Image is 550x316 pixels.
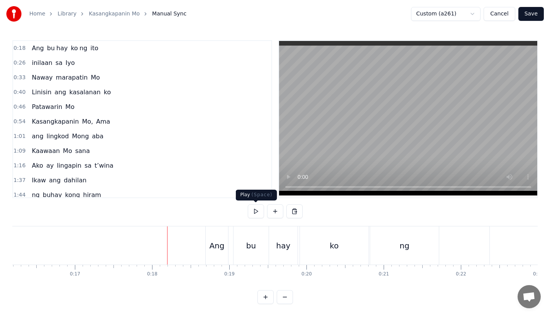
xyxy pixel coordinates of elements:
span: ko [70,44,78,53]
span: hiram [82,190,102,199]
span: aba [91,132,104,141]
span: bu [46,44,56,53]
div: 0:17 [70,271,80,277]
span: kasalanan [68,88,101,97]
span: Mo, [81,117,94,126]
span: 0:40 [14,88,25,96]
span: Linisin [31,88,52,97]
span: Ikaw [31,176,47,185]
span: ko [103,88,112,97]
span: sana [74,146,91,155]
span: ito [90,44,99,53]
span: kong [64,190,81,199]
span: 1:16 [14,162,25,170]
span: Patawarin [31,102,63,111]
div: Open chat [518,285,541,308]
span: 1:44 [14,191,25,199]
span: Manual Sync [152,10,186,18]
span: 0:26 [14,59,25,67]
span: Ako [31,161,44,170]
span: 0:54 [14,118,25,126]
button: Cancel [484,7,515,21]
span: Ang [31,44,44,53]
div: 0:19 [224,271,235,277]
div: 0:22 [456,271,466,277]
span: 0:46 [14,103,25,111]
span: 1:37 [14,177,25,184]
div: hay [276,240,291,251]
span: ( Space ) [252,192,272,197]
div: Play [236,190,277,200]
span: lingapin [56,161,82,170]
span: marapatin [55,73,89,82]
img: youka [6,6,22,22]
span: 0:18 [14,44,25,52]
span: lingkod [46,132,70,141]
a: Library [58,10,76,18]
div: 0:20 [301,271,312,277]
span: inilaan [31,58,53,67]
span: hay [56,44,68,53]
span: Mo [90,73,101,82]
button: Save [518,7,544,21]
div: ng [399,240,409,251]
span: ng [31,190,40,199]
span: sa [55,58,63,67]
span: Naway [31,73,53,82]
span: Mo [62,146,73,155]
span: 0:33 [14,74,25,82]
div: 0:21 [379,271,389,277]
span: ay [46,161,54,170]
a: Kasangkapanin Mo [89,10,140,18]
span: dahilan [63,176,87,185]
span: ng [79,44,88,53]
span: sa [84,161,92,170]
div: ko [330,240,338,251]
span: Kaawaan [31,146,61,155]
span: t’wina [94,161,114,170]
span: ang [54,88,67,97]
span: Mong [71,132,90,141]
div: 0:23 [533,271,543,277]
nav: breadcrumb [29,10,186,18]
span: 1:01 [14,133,25,140]
a: Home [29,10,45,18]
span: Iyo [65,58,76,67]
span: buhay [42,190,63,199]
div: Ang [209,240,224,251]
div: 0:18 [147,271,157,277]
span: Ama [95,117,111,126]
span: Mo [64,102,75,111]
span: Kasangkapanin [31,117,80,126]
span: ang [48,176,61,185]
span: 1:09 [14,147,25,155]
span: ang [31,132,44,141]
div: bu [246,240,256,251]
